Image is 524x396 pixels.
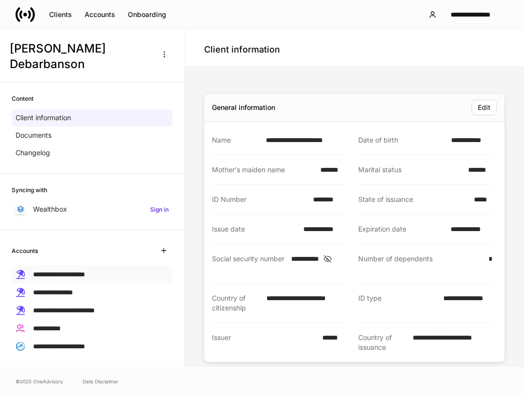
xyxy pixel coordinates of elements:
h6: Accounts [12,246,38,255]
div: Social security number [212,254,285,273]
div: Edit [478,104,490,111]
div: General information [212,103,275,112]
a: Data Disclaimer [83,378,119,385]
p: Documents [16,130,52,140]
button: Onboarding [122,7,173,22]
a: Changelog [12,144,173,162]
div: Name [212,135,260,145]
h4: Client information [204,44,280,55]
div: Marital status [358,165,462,175]
a: Client information [12,109,173,126]
p: Wealthbox [33,204,67,214]
h6: Syncing with [12,185,47,195]
p: Client information [16,113,71,123]
div: ID type [358,293,437,313]
a: Documents [12,126,173,144]
span: © 2025 OneAdvisory [16,378,63,385]
div: Clients [49,11,72,18]
a: WealthboxSign in [12,200,173,218]
h6: Sign in [150,205,169,214]
div: State of issuance [358,195,468,204]
h3: [PERSON_NAME] Debarbanson [10,41,150,72]
div: Issuer [212,333,316,352]
div: Onboarding [128,11,166,18]
div: Date of birth [358,135,445,145]
p: Changelog [16,148,50,158]
div: Accounts [85,11,115,18]
button: Edit [472,100,497,115]
button: Clients [43,7,78,22]
div: ID Number [212,195,307,204]
div: Number of dependents [358,254,483,273]
div: Issue date [212,224,297,234]
div: Expiration date [358,224,445,234]
div: Mother's maiden name [212,165,314,175]
div: Country of citizenship [212,293,261,313]
h6: Content [12,94,34,103]
div: Country of issuance [358,333,407,352]
button: Accounts [78,7,122,22]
